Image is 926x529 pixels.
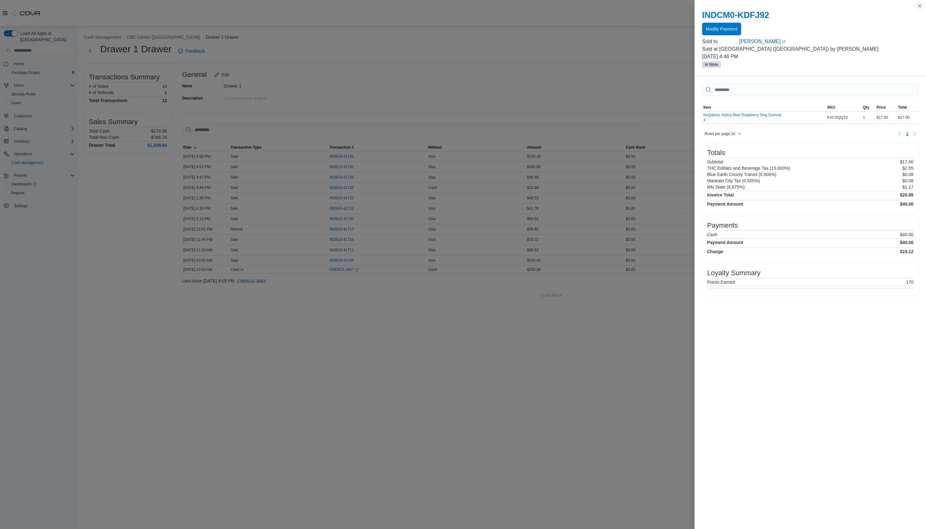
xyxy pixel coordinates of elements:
[902,166,913,171] p: $2.55
[707,222,738,229] h3: Payments
[702,104,826,111] button: Item
[707,172,776,177] h6: Blue Earth County Transit (0.500%)
[902,172,913,177] p: $0.08
[902,178,913,183] p: $0.08
[703,113,781,117] button: NuQanna: Indica Blue Raspberry 5mg Gummy
[702,53,918,60] p: [DATE] 4:46 PM
[702,45,918,53] p: Sold at [GEOGRAPHIC_DATA] ([GEOGRAPHIC_DATA]) by [PERSON_NAME]
[863,105,869,110] span: Qty
[707,166,790,171] h6: THC Edibles and Beverage Tax (15.000%)
[900,159,913,164] p: $17.00
[706,26,737,32] span: Modify Payment
[897,104,918,111] button: Total
[739,38,918,45] a: [PERSON_NAME]External link
[782,40,786,44] svg: External link
[900,240,913,245] h4: $40.00
[911,130,918,138] button: Next page
[827,115,848,120] span: KXCVQQ2V
[707,240,743,245] h4: Payment Amount
[916,2,923,10] button: Close this dialog
[707,149,725,156] h3: Totals
[903,129,911,139] button: Page 1 of 1
[707,178,760,183] h6: Mankato City Tax (0.500%)
[707,159,723,164] h6: Subtotal
[896,130,903,138] button: Previous page
[826,104,862,111] button: SKU
[707,192,734,197] h4: Invoice Total
[900,192,913,197] h4: $20.88
[900,202,913,207] h4: $40.00
[897,114,918,121] div: $17.00
[707,202,743,207] h4: Payment Amount
[862,114,875,121] div: 1
[900,249,913,254] h4: $19.12
[703,105,711,110] span: Item
[898,105,907,110] span: Total
[875,104,897,111] button: Price
[705,62,718,67] span: In Store
[707,185,745,190] h6: MN State (6.875%)
[702,10,918,20] h2: INDCM0-KDFJ92
[707,280,735,285] h6: Points Earned
[707,269,761,277] h3: Loyalty Summary
[705,131,735,136] span: Rows per page : 10
[903,129,911,139] ul: Pagination for table: MemoryTable from EuiInMemoryTable
[902,185,913,190] p: $1.17
[906,280,913,285] p: 170
[707,232,717,237] h6: Cash
[906,131,908,137] span: 1
[877,105,886,110] span: Price
[703,113,781,122] div: 1
[707,249,723,254] h4: Change
[862,104,875,111] button: Qty
[900,232,913,237] p: $40.00
[875,114,897,121] div: $17.00
[702,61,721,68] span: In Store
[896,129,918,139] nav: Pagination for table: MemoryTable from EuiInMemoryTable
[702,83,918,96] input: This is a search bar. As you type, the results lower in the page will automatically filter.
[827,105,835,110] span: SKU
[702,38,738,45] div: Sold to
[702,23,741,35] button: Modify Payment
[702,130,744,138] button: Rows per page:10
